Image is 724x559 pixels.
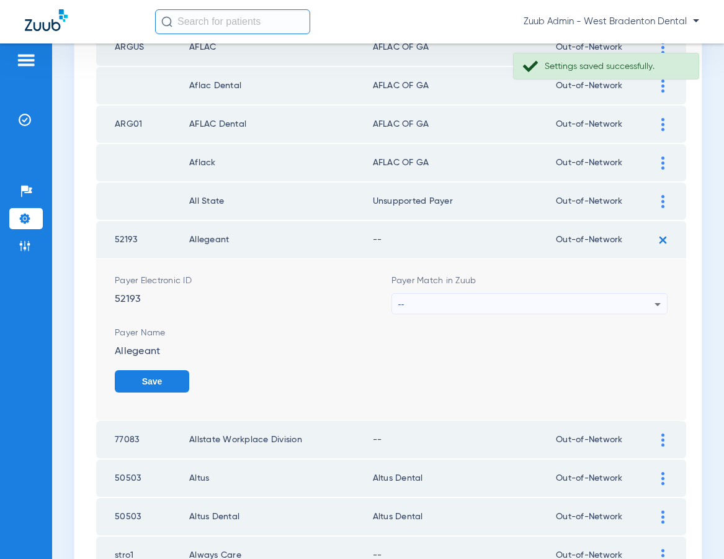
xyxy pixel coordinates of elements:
td: Unsupported Payer [373,183,556,220]
td: AFLAC [189,29,373,66]
td: Out-of-Network [556,498,652,535]
td: -- [373,221,556,258]
td: Out-of-Network [556,421,652,458]
td: Altus Dental [189,498,373,535]
span: Zuub Admin - West Bradenton Dental [524,16,699,28]
img: group-vertical.svg [661,41,664,54]
img: plus.svg [653,230,673,250]
span: -- [398,299,404,309]
img: group-vertical.svg [661,118,664,131]
td: Out-of-Network [556,29,652,66]
td: ARG01 [96,106,189,143]
td: 50503 [96,460,189,497]
td: Allegeant [189,221,373,258]
td: Out-of-Network [556,144,652,181]
img: group-vertical.svg [661,472,664,485]
td: AFLAC OF GA [373,29,556,66]
span: Payer Electronic ID [115,275,391,287]
td: Out-of-Network [556,221,652,258]
td: Aflack [189,144,373,181]
td: Out-of-Network [556,183,652,220]
td: AFLAC Dental [189,106,373,143]
img: hamburger-icon [16,53,36,68]
td: 50503 [96,498,189,535]
div: Settings saved successfully. [545,60,688,73]
button: Save [115,370,189,393]
td: Allstate Workplace Division [189,421,373,458]
div: Allegeant [115,327,668,358]
div: 52193 [115,275,391,314]
td: Out-of-Network [556,106,652,143]
td: Out-of-Network [556,67,652,104]
img: group-vertical.svg [661,195,664,208]
td: Altus [189,460,373,497]
span: Payer Match in Zuub [391,275,668,287]
td: All State [189,183,373,220]
span: Payer Name [115,327,668,339]
img: group-vertical.svg [661,511,664,524]
img: group-vertical.svg [661,80,664,93]
td: Altus Dental [373,460,556,497]
td: -- [373,421,556,458]
td: 77083 [96,421,189,458]
td: AFLAC OF GA [373,67,556,104]
img: group-vertical.svg [661,157,664,170]
input: Search for patients [155,9,310,34]
td: AFLAC OF GA [373,106,556,143]
img: Search Icon [161,16,172,27]
td: Out-of-Network [556,460,652,497]
td: Aflac Dental [189,67,373,104]
td: 52193 [96,221,189,258]
td: ARGUS [96,29,189,66]
td: Altus Dental [373,498,556,535]
img: group-vertical.svg [661,434,664,447]
td: AFLAC OF GA [373,144,556,181]
img: Zuub Logo [25,9,68,31]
